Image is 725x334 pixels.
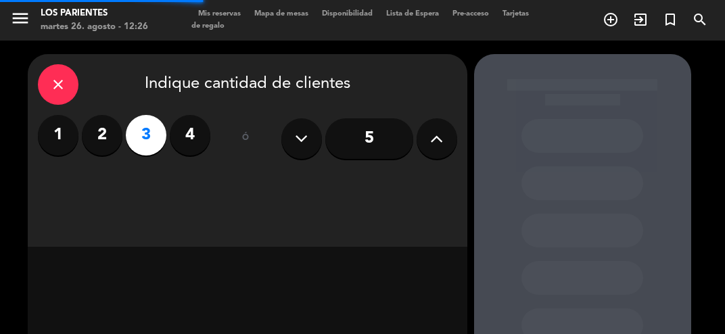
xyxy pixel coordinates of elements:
span: Mapa de mesas [248,10,315,18]
i: menu [10,8,30,28]
button: menu [10,8,30,33]
label: 3 [126,115,166,156]
label: 4 [170,115,210,156]
div: martes 26. agosto - 12:26 [41,20,148,34]
i: add_circle_outline [603,11,619,28]
i: search [692,11,708,28]
i: exit_to_app [632,11,649,28]
div: Los Parientes [41,7,148,20]
i: turned_in_not [662,11,678,28]
label: 2 [82,115,122,156]
i: close [50,76,66,93]
span: Lista de Espera [379,10,446,18]
span: Disponibilidad [315,10,379,18]
span: Pre-acceso [446,10,496,18]
label: 1 [38,115,78,156]
span: Mis reservas [191,10,248,18]
div: ó [224,115,268,162]
div: Indique cantidad de clientes [38,64,457,105]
